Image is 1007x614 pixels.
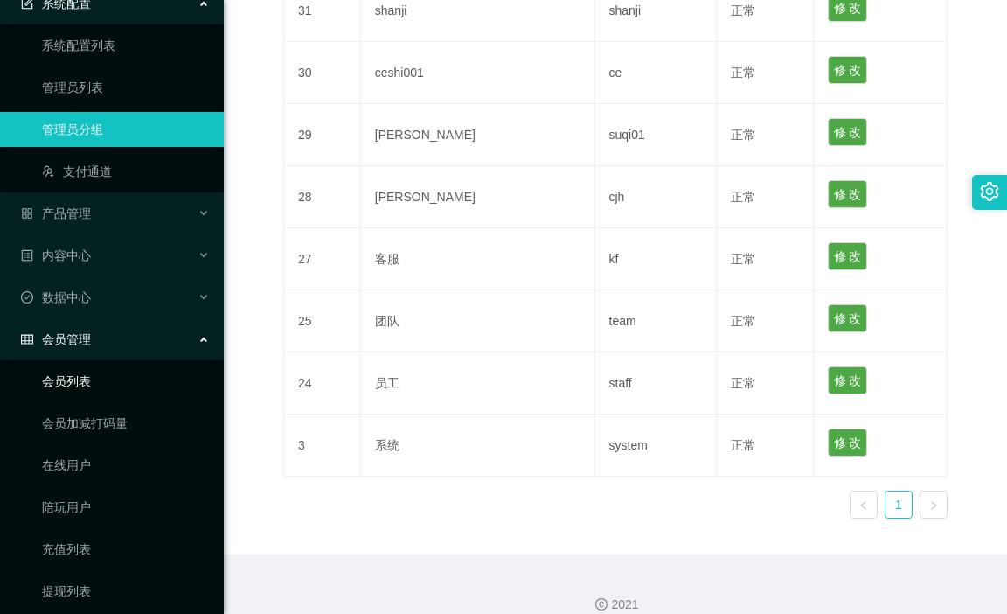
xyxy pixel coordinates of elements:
[885,492,912,518] a: 1
[595,228,718,290] td: kf
[595,290,718,352] td: team
[850,491,878,519] li: 上一页
[42,406,210,441] a: 会员加减打码量
[828,118,868,146] button: 修 改
[284,166,361,228] td: 28
[42,112,210,147] a: 管理员分组
[361,104,595,166] td: [PERSON_NAME]
[361,352,595,415] td: 员工
[828,180,868,208] button: 修 改
[284,42,361,104] td: 30
[361,166,595,228] td: [PERSON_NAME]
[595,415,718,477] td: system
[595,352,718,415] td: staff
[731,376,755,390] span: 正常
[21,333,33,345] i: 图标: table
[731,128,755,142] span: 正常
[284,352,361,415] td: 24
[731,314,755,328] span: 正常
[42,490,210,525] a: 陪玩用户
[858,500,869,511] i: 图标: left
[731,252,755,266] span: 正常
[828,304,868,332] button: 修 改
[885,491,913,519] li: 1
[361,415,595,477] td: 系统
[595,42,718,104] td: ce
[361,42,595,104] td: ceshi001
[828,242,868,270] button: 修 改
[828,366,868,394] button: 修 改
[361,228,595,290] td: 客服
[980,182,999,201] i: 图标: setting
[238,596,993,614] div: 2021
[284,290,361,352] td: 25
[731,66,755,80] span: 正常
[928,500,939,511] i: 图标: right
[595,598,608,611] i: 图标: copyright
[21,206,91,220] span: 产品管理
[42,574,210,609] a: 提现列表
[21,249,33,262] i: 图标: profile
[42,28,210,63] a: 系统配置列表
[828,56,868,84] button: 修 改
[284,415,361,477] td: 3
[920,491,948,519] li: 下一页
[828,429,868,457] button: 修 改
[284,228,361,290] td: 27
[21,248,91,262] span: 内容中心
[595,104,718,166] td: suqi01
[21,290,91,304] span: 数据中心
[21,291,33,304] i: 图标: check-circle-o
[42,448,210,483] a: 在线用户
[731,190,755,204] span: 正常
[21,332,91,346] span: 会员管理
[731,438,755,452] span: 正常
[42,154,210,189] a: 图标: usergroup-add-o支付通道
[21,207,33,220] i: 图标: appstore-o
[42,364,210,399] a: 会员列表
[42,70,210,105] a: 管理员列表
[361,290,595,352] td: 团队
[284,104,361,166] td: 29
[731,3,755,17] span: 正常
[595,166,718,228] td: cjh
[42,532,210,567] a: 充值列表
